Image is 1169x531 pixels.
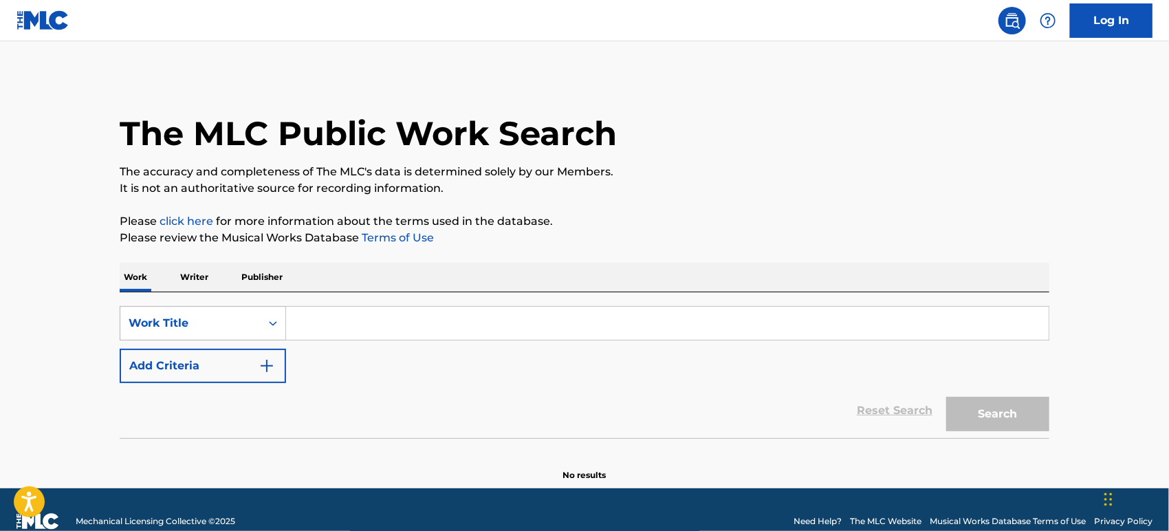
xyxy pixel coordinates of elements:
[176,263,212,292] p: Writer
[237,263,287,292] p: Publisher
[794,515,842,528] a: Need Help?
[1034,7,1062,34] div: Help
[120,213,1049,230] p: Please for more information about the terms used in the database.
[120,230,1049,246] p: Please review the Musical Works Database
[160,215,213,228] a: click here
[850,515,921,528] a: The MLC Website
[998,7,1026,34] a: Public Search
[120,263,151,292] p: Work
[563,453,607,481] p: No results
[930,515,1086,528] a: Musical Works Database Terms of Use
[359,231,434,244] a: Terms of Use
[1100,465,1169,531] iframe: Chat Widget
[17,513,59,530] img: logo
[120,164,1049,180] p: The accuracy and completeness of The MLC's data is determined solely by our Members.
[1070,3,1152,38] a: Log In
[259,358,275,374] img: 9d2ae6d4665cec9f34b9.svg
[120,349,286,383] button: Add Criteria
[120,180,1049,197] p: It is not an authoritative source for recording information.
[76,515,235,528] span: Mechanical Licensing Collective © 2025
[120,306,1049,438] form: Search Form
[1004,12,1020,29] img: search
[17,10,69,30] img: MLC Logo
[1104,479,1113,520] div: Drag
[120,113,617,154] h1: The MLC Public Work Search
[1094,515,1152,528] a: Privacy Policy
[1040,12,1056,29] img: help
[129,315,252,332] div: Work Title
